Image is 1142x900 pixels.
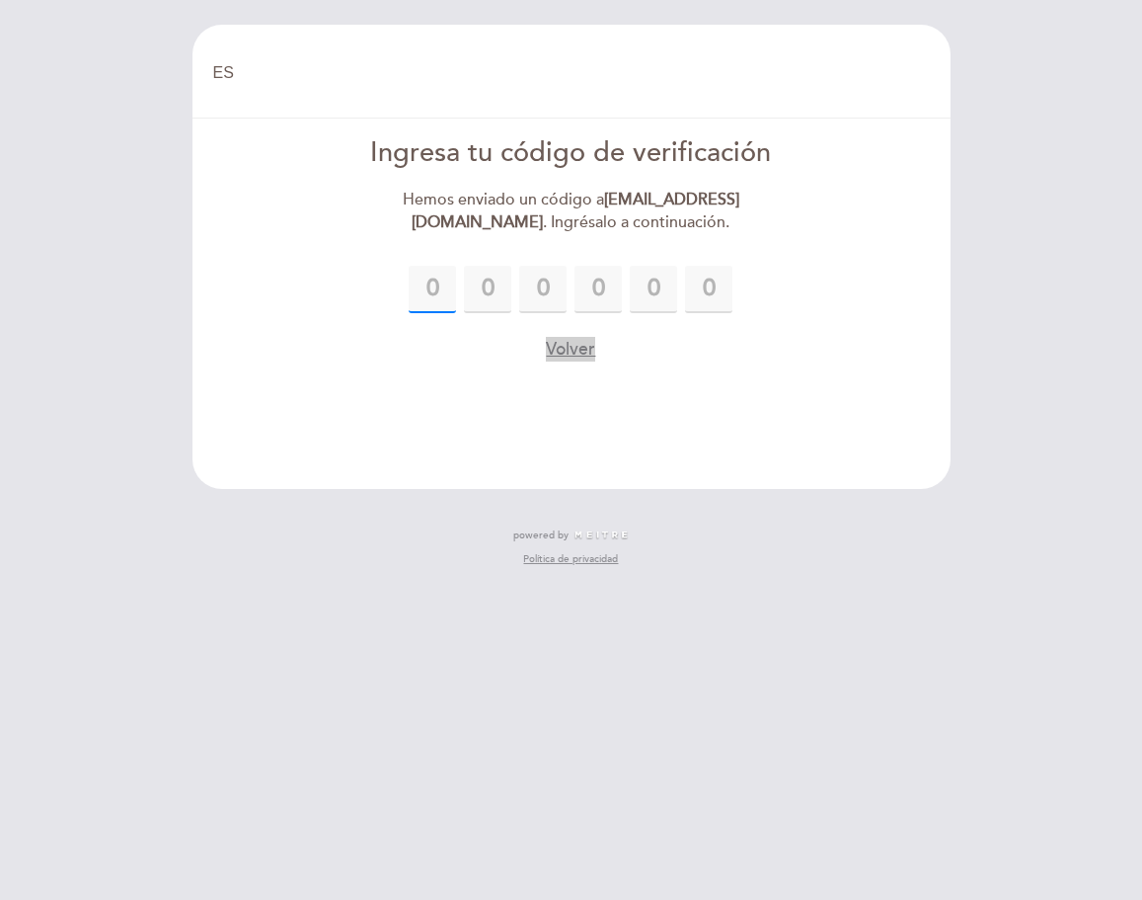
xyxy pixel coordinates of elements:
input: 0 [409,266,456,313]
strong: [EMAIL_ADDRESS][DOMAIN_NAME] [412,190,739,232]
input: 0 [464,266,511,313]
button: Volver [546,337,595,362]
input: 0 [574,266,622,313]
input: 0 [519,266,567,313]
a: Política de privacidad [523,552,618,566]
span: powered by [513,529,569,542]
div: Hemos enviado un código a . Ingrésalo a continuación. [344,189,798,234]
div: Ingresa tu código de verificación [344,134,798,173]
a: powered by [513,529,630,542]
input: 0 [630,266,677,313]
img: MEITRE [573,531,630,540]
input: 0 [685,266,732,313]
